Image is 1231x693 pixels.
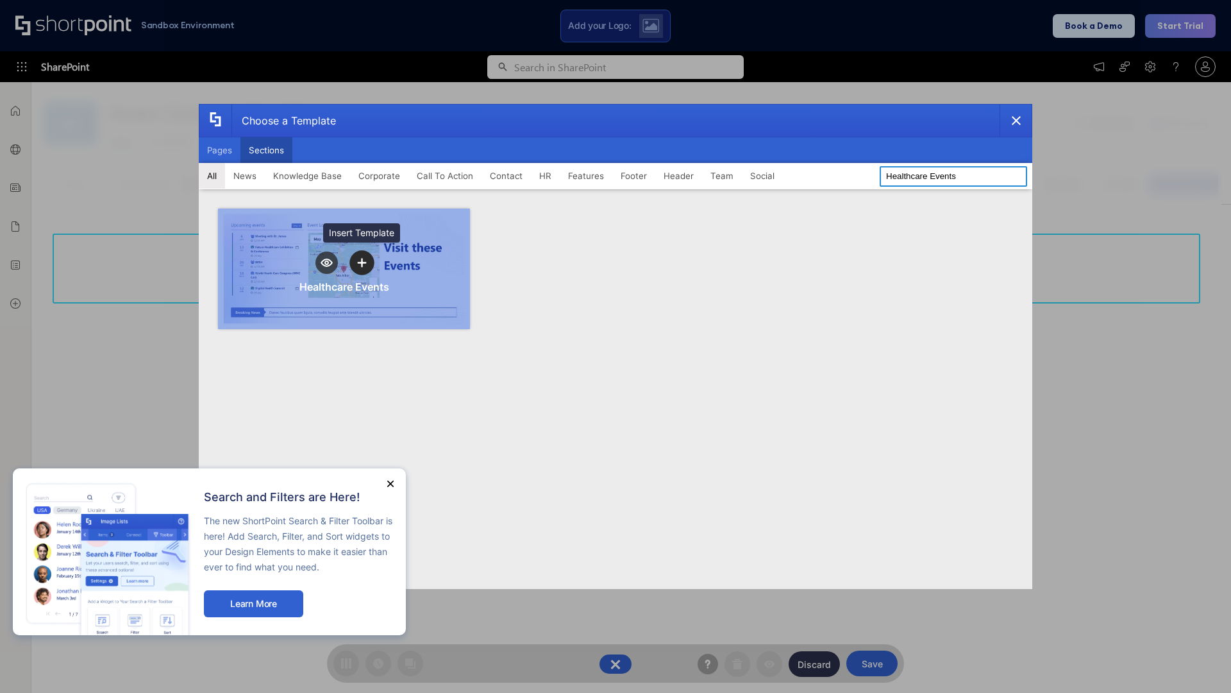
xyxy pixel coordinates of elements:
[26,481,191,635] img: new feature image
[560,163,612,189] button: Features
[350,163,408,189] button: Corporate
[1167,631,1231,693] iframe: Chat Widget
[265,163,350,189] button: Knowledge Base
[240,137,292,163] button: Sections
[199,163,225,189] button: All
[204,513,393,575] p: The new ShortPoint Search & Filter Toolbar is here! Add Search, Filter, and Sort widgets to your ...
[880,166,1027,187] input: Search
[199,137,240,163] button: Pages
[408,163,482,189] button: Call To Action
[199,104,1032,589] div: template selector
[231,105,336,137] div: Choose a Template
[225,163,265,189] button: News
[299,280,389,293] div: Healthcare Events
[482,163,531,189] button: Contact
[612,163,655,189] button: Footer
[204,590,303,617] button: Learn More
[702,163,742,189] button: Team
[204,491,393,504] h2: Search and Filters are Here!
[655,163,702,189] button: Header
[742,163,783,189] button: Social
[531,163,560,189] button: HR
